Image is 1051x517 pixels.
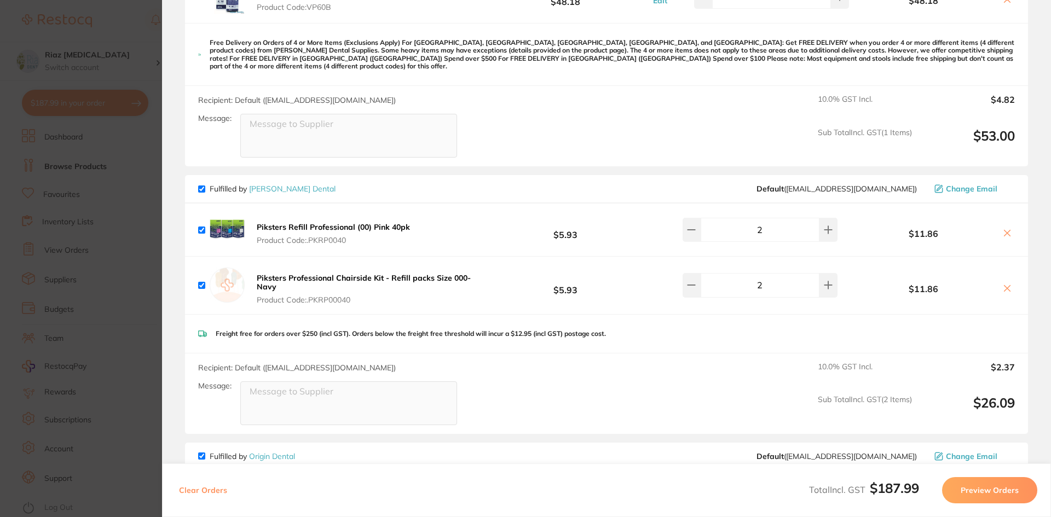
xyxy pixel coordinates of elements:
label: Message: [198,114,232,123]
b: $187.99 [870,480,919,496]
b: Default [757,451,784,461]
button: Clear Orders [176,477,230,503]
span: Product Code: VP60B [257,3,333,11]
b: Default [757,184,784,194]
p: Fulfilled by [210,452,295,461]
span: info@origindental.com.au [757,452,917,461]
p: Fulfilled by [210,184,336,193]
b: Piksters Refill Professional (00) Pink 40pk [257,222,410,232]
button: Change Email [931,184,1015,194]
span: Recipient: Default ( [EMAIL_ADDRESS][DOMAIN_NAME] ) [198,363,396,373]
span: 10.0 % GST Incl. [818,95,912,119]
a: [PERSON_NAME] Dental [249,184,336,194]
span: Product Code: .PKRP0040 [257,236,410,245]
b: Piksters Professional Chairside Kit - Refill packs Size 000-Navy [257,273,471,292]
button: Piksters Professional Chairside Kit - Refill packs Size 000-Navy Product Code:.PKRP00040 [253,273,484,305]
button: Preview Orders [942,477,1037,503]
b: $11.86 [852,229,995,239]
output: $26.09 [921,395,1015,425]
img: c280N2Mwbg [210,212,245,247]
span: Change Email [946,452,997,461]
span: Change Email [946,184,997,193]
span: 10.0 % GST Incl. [818,362,912,386]
span: sales@piksters.com [757,184,917,193]
p: Freight free for orders over $250 (incl GST). Orders below the freight free threshold will incur ... [216,330,606,338]
img: empty.jpg [210,268,245,303]
button: Change Email [931,451,1015,461]
button: Piksters Refill Professional (00) Pink 40pk Product Code:.PKRP0040 [253,222,413,245]
b: $5.93 [484,275,647,295]
b: $11.86 [852,284,995,294]
span: Sub Total Incl. GST ( 1 Items) [818,128,912,158]
b: $5.93 [484,220,647,240]
a: Origin Dental [249,451,295,461]
span: Total Incl. GST [809,484,919,495]
span: Product Code: .PKRP00040 [257,295,481,304]
label: Message: [198,381,232,391]
output: $53.00 [921,128,1015,158]
span: Recipient: Default ( [EMAIL_ADDRESS][DOMAIN_NAME] ) [198,95,396,105]
p: Free Delivery on Orders of 4 or More Items (Exclusions Apply) For [GEOGRAPHIC_DATA], [GEOGRAPHIC_... [210,39,1015,71]
span: Sub Total Incl. GST ( 2 Items) [818,395,912,425]
output: $4.82 [921,95,1015,119]
output: $2.37 [921,362,1015,386]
